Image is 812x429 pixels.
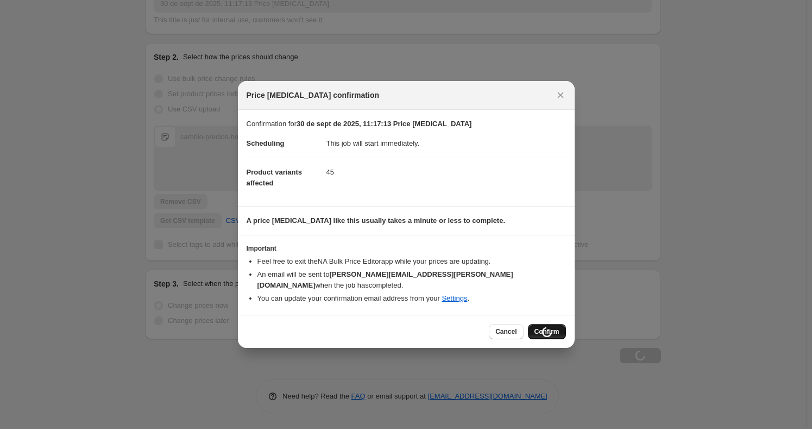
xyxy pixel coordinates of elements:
b: A price [MEDICAL_DATA] like this usually takes a minute or less to complete. [247,216,506,225]
b: [PERSON_NAME][EMAIL_ADDRESS][PERSON_NAME][DOMAIN_NAME] [257,270,513,289]
span: Cancel [495,327,517,336]
dd: 45 [326,158,566,186]
li: An email will be sent to when the job has completed . [257,269,566,291]
span: Scheduling [247,139,285,147]
p: Confirmation for [247,119,566,129]
li: Feel free to exit the NA Bulk Price Editor app while your prices are updating. [257,256,566,267]
button: Close [553,88,568,103]
span: Price [MEDICAL_DATA] confirmation [247,90,380,101]
button: Cancel [489,324,523,339]
span: Product variants affected [247,168,303,187]
h3: Important [247,244,566,253]
a: Settings [442,294,467,302]
dd: This job will start immediately. [326,129,566,158]
b: 30 de sept de 2025, 11:17:13 Price [MEDICAL_DATA] [297,120,471,128]
li: You can update your confirmation email address from your . [257,293,566,304]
